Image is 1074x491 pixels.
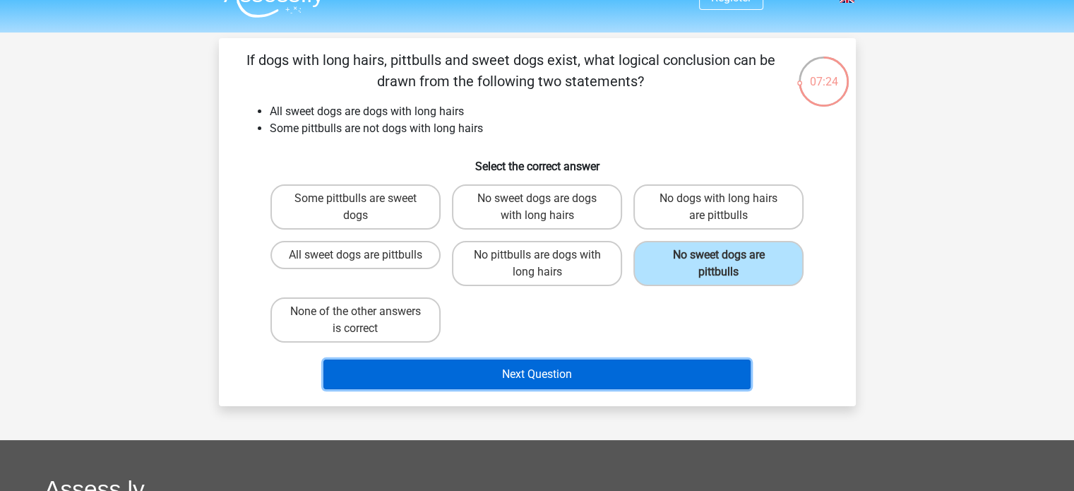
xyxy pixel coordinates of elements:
p: If dogs with long hairs, pittbulls and sweet dogs exist, what logical conclusion can be drawn fro... [241,49,780,92]
label: No sweet dogs are dogs with long hairs [452,184,622,230]
button: Next Question [323,360,751,389]
label: No pittbulls are dogs with long hairs [452,241,622,286]
li: Some pittbulls are not dogs with long hairs [270,120,833,137]
label: All sweet dogs are pittbulls [270,241,441,269]
h6: Select the correct answer [241,148,833,173]
label: Some pittbulls are sweet dogs [270,184,441,230]
div: 07:24 [797,55,850,90]
label: None of the other answers is correct [270,297,441,343]
li: All sweet dogs are dogs with long hairs [270,103,833,120]
label: No dogs with long hairs are pittbulls [633,184,804,230]
label: No sweet dogs are pittbulls [633,241,804,286]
